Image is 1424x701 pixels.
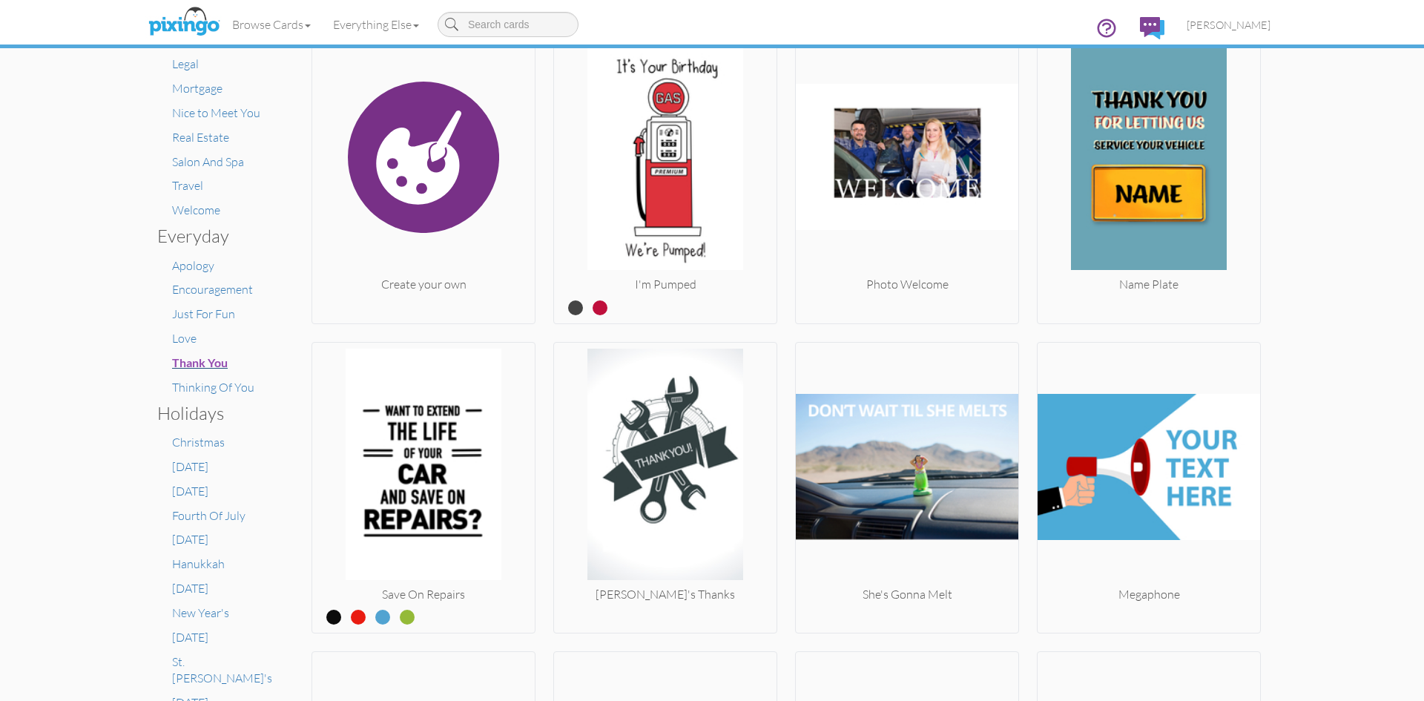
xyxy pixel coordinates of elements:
[157,404,265,423] h3: Holidays
[312,349,535,586] img: 20240307-012030-59d178bfdde8-250.jpg
[1187,19,1270,31] span: [PERSON_NAME]
[1038,276,1260,293] div: Name Plate
[1038,586,1260,603] div: Megaphone
[554,276,777,293] div: I'm Pumped
[1140,17,1164,39] img: comments.svg
[172,532,208,547] a: [DATE]
[796,586,1018,603] div: She's Gonna Melt
[172,508,245,523] a: Fourth Of July
[172,630,208,645] a: [DATE]
[554,586,777,603] div: [PERSON_NAME]'s Thanks
[172,178,203,193] a: Travel
[172,556,225,571] a: Hanukkah
[172,355,228,369] span: Thank You
[172,130,229,145] a: Real Estate
[172,306,235,321] a: Just For Fun
[157,226,265,246] h3: Everyday
[796,349,1018,586] img: 20181023-174523-8dede007-250.jpg
[312,586,535,603] div: Save On Repairs
[172,154,244,169] a: Salon And Spa
[172,581,208,596] a: [DATE]
[172,203,220,217] a: Welcome
[172,355,228,370] a: Thank You
[172,258,214,273] a: Apology
[172,282,253,297] a: Encouragement
[438,12,578,37] input: Search cards
[172,605,229,620] a: New Year's
[145,4,223,41] img: pixingo logo
[172,435,225,450] a: Christmas
[1176,6,1282,44] a: [PERSON_NAME]
[1038,39,1260,276] img: 20220422-185519-406c1787c0cd-250.jpg
[1038,349,1260,586] img: 20201110-213542-ce29f791c804-250.jpg
[796,276,1018,293] div: Photo Welcome
[322,6,430,43] a: Everything Else
[172,81,222,96] a: Mortgage
[172,484,208,498] a: [DATE]
[172,105,260,120] a: Nice to Meet You
[172,459,208,474] a: [DATE]
[554,349,777,586] img: 20181023-174556-824a229d-250.jpg
[312,39,535,276] img: create.svg
[172,331,197,346] a: Love
[172,380,254,395] a: Thinking Of You
[221,6,322,43] a: Browse Cards
[796,39,1018,276] img: 20220404-200011-51da535d4e66-250.jpg
[312,276,535,293] div: Create your own
[554,39,777,276] img: 20220722-163142-83c22650b5fd-250.jpg
[172,56,199,71] a: Legal
[172,654,272,686] a: St. [PERSON_NAME]'s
